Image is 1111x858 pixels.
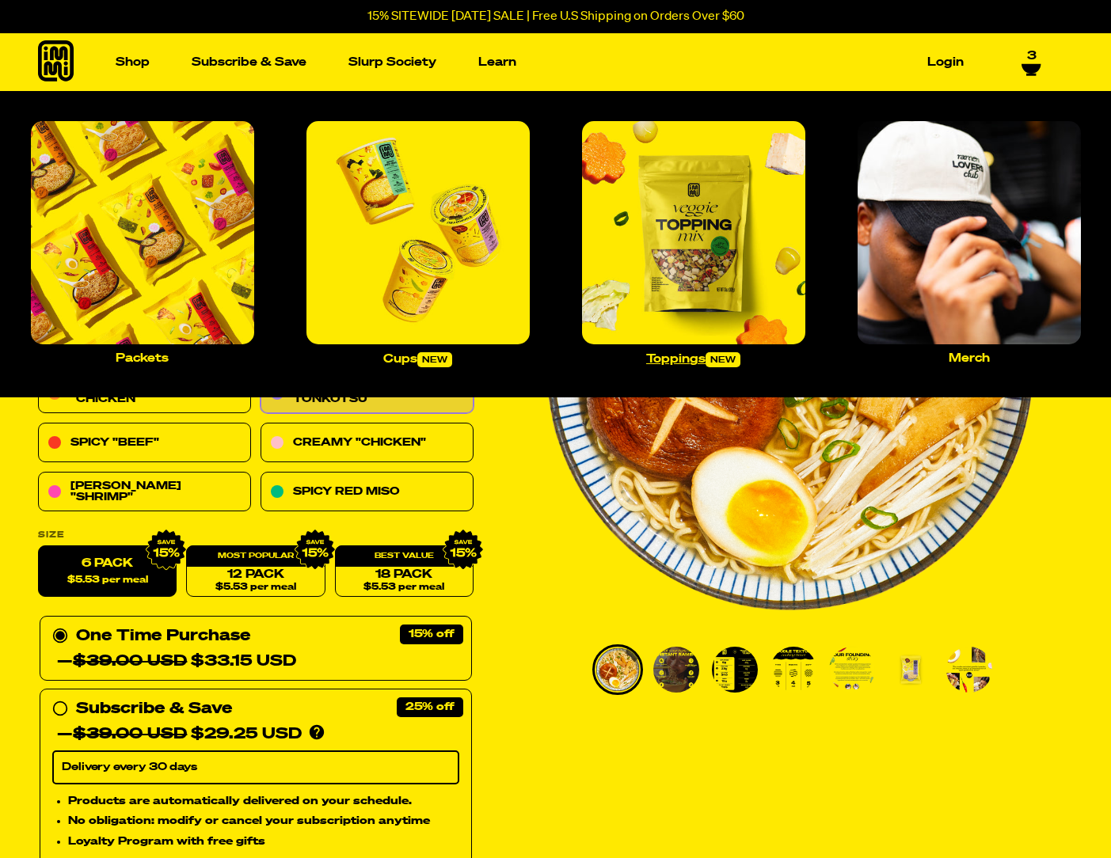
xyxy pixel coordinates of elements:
[531,644,1048,695] div: PDP main carousel thumbnails
[38,423,251,463] a: Spicy "Beef"
[921,50,970,74] a: Login
[706,352,740,367] span: new
[1022,49,1041,76] a: 3
[31,121,254,344] img: Packets_large.jpg
[38,546,177,598] label: 6 pack
[417,352,452,367] span: new
[25,115,261,370] a: Packets
[306,121,530,344] img: Cups_large.jpg
[300,115,536,374] a: Cupsnew
[651,644,702,695] li: Go to slide 2
[261,423,474,463] a: Creamy "Chicken"
[38,473,251,512] a: [PERSON_NAME] "Shrimp"
[367,9,744,24] p: 15% SITEWIDE [DATE] SALE | Free U.S Shipping on Orders Over $60
[944,644,995,695] li: Go to slide 7
[261,473,474,512] a: Spicy Red Miso
[363,583,444,593] span: $5.53 per meal
[76,697,232,722] div: Subscribe & Save
[829,647,875,693] img: Roasted "Pork" Tonkotsu Ramen
[73,727,187,742] del: $39.00 USD
[73,654,187,670] del: $39.00 USD
[68,792,459,810] li: Products are automatically delivered on your schedule.
[595,647,641,693] img: Roasted "Pork" Tonkotsu Ramen
[186,546,325,598] a: 12 Pack$5.53 per meal
[888,647,934,693] img: Roasted "Pork" Tonkotsu Ramen
[885,644,936,695] li: Go to slide 6
[582,121,805,344] img: Toppings_large.jpg
[858,121,1081,344] img: Merch_large.jpg
[68,833,459,851] li: Loyalty Program with free gifts
[109,50,156,74] a: Shop
[653,647,699,693] img: Roasted "Pork" Tonkotsu Ramen
[851,115,1087,370] a: Merch
[185,50,313,74] a: Subscribe & Save
[38,531,474,540] label: Size
[770,647,816,693] img: Roasted "Pork" Tonkotsu Ramen
[710,644,760,695] li: Go to slide 3
[443,530,484,571] img: IMG_9632.png
[57,649,296,674] div: — $33.15 USD
[8,784,171,850] iframe: Marketing Popup
[827,644,877,695] li: Go to slide 5
[67,575,148,586] span: $5.53 per meal
[109,33,970,91] nav: Main navigation
[768,644,819,695] li: Go to slide 4
[68,813,459,830] li: No obligation: modify or cancel your subscription anytime
[946,647,992,693] img: Roasted "Pork" Tonkotsu Ramen
[116,352,169,364] p: Packets
[215,583,296,593] span: $5.53 per meal
[646,352,740,367] p: Toppings
[342,50,443,74] a: Slurp Society
[383,352,452,367] p: Cups
[57,722,302,747] div: — $29.25 USD
[592,644,643,695] li: Go to slide 1
[146,530,187,571] img: IMG_9632.png
[576,115,812,374] a: Toppingsnew
[52,624,459,674] div: One Time Purchase
[712,647,758,693] img: Roasted "Pork" Tonkotsu Ramen
[52,751,459,784] select: Subscribe & Save —$39.00 USD$29.25 USD Products are automatically delivered on your schedule. No ...
[335,546,474,598] a: 18 Pack$5.53 per meal
[1027,49,1037,63] span: 3
[949,352,990,364] p: Merch
[472,50,523,74] a: Learn
[294,530,335,571] img: IMG_9632.png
